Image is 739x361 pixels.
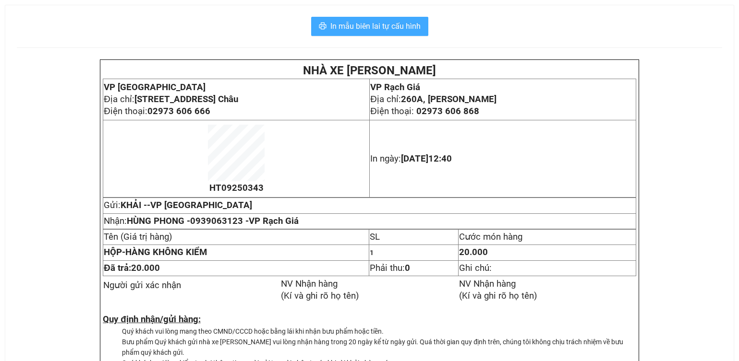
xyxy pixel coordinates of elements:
span: VP [GEOGRAPHIC_DATA] [104,82,206,93]
span: HT09250343 [209,183,264,193]
span: printer [319,22,327,31]
span: 20.000 [459,247,488,257]
strong: 0 [405,263,410,273]
span: Nhận: [104,216,299,226]
span: VP Rạch Giá [249,216,299,226]
span: Địa chỉ: [370,94,496,105]
span: (Kí và ghi rõ họ tên) [281,291,359,301]
span: In ngày: [370,153,452,164]
span: KHẢI - [121,200,252,210]
span: Cước món hàng [459,232,522,242]
span: 12:40 [428,153,452,164]
span: Gửi: [104,200,252,210]
span: HỘP [104,247,122,257]
li: Bưu phẩm Quý khách gửi nhà xe [PERSON_NAME] vui lòng nhận hàng trong 20 ngày kể từ ngày gửi. Quá ... [122,337,636,358]
span: 20.000 [131,263,160,273]
span: 02973 606 868 [416,106,479,116]
strong: 260A, [PERSON_NAME] [401,94,497,105]
span: Điện thoại: [370,106,479,116]
span: HÙNG PHONG - [127,216,299,226]
span: Tên (Giá trị hàng) [104,232,172,242]
span: VP [GEOGRAPHIC_DATA] [150,200,252,210]
span: Đã trả: [104,263,159,273]
span: In mẫu biên lai tự cấu hình [330,20,421,32]
span: - [104,247,125,257]
span: (Kí và ghi rõ họ tên) [459,291,537,301]
span: VP Rạch Giá [370,82,420,93]
span: - [147,200,252,210]
li: Quý khách vui lòng mang theo CMND/CCCD hoặc bằng lái khi nhận bưu phẩm hoặc tiền. [122,326,636,337]
span: Điện thoại: [104,106,210,116]
span: 0939063123 - [190,216,299,226]
strong: Quy định nhận/gửi hàng: [103,314,200,325]
span: NV Nhận hàng [459,279,516,289]
span: 1 [370,249,374,256]
span: Ghi chú: [459,263,492,273]
span: Phải thu: [370,263,410,273]
strong: HÀNG KHÔNG KIỂM [104,247,207,257]
span: 02973 606 666 [147,106,210,116]
span: Địa chỉ: [104,94,238,105]
button: printerIn mẫu biên lai tự cấu hình [311,17,428,36]
span: [DATE] [401,153,452,164]
span: Người gửi xác nhận [103,280,181,291]
strong: NHÀ XE [PERSON_NAME] [303,64,436,77]
span: SL [370,232,380,242]
span: NV Nhận hàng [281,279,338,289]
strong: [STREET_ADDRESS] Châu [134,94,238,105]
